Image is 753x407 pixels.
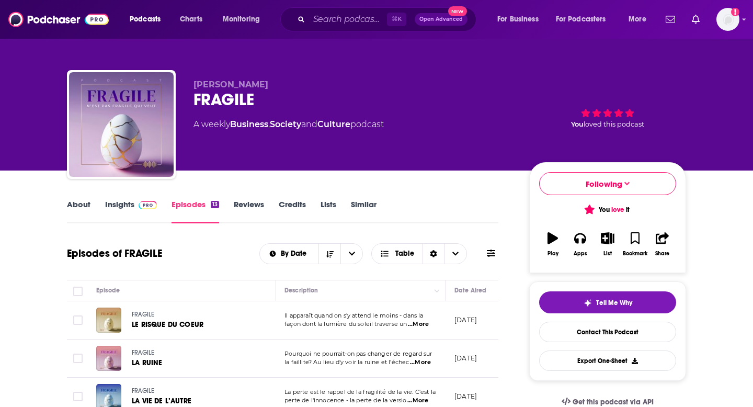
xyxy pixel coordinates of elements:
button: open menu [215,11,273,28]
a: Credits [279,199,306,223]
span: Charts [180,12,202,27]
span: [PERSON_NAME] [193,80,268,89]
button: open menu [340,244,362,264]
span: FRAGILE [132,311,154,318]
span: LA VIE DE L’AUTRE [132,397,191,405]
div: Search podcasts, credits, & more... [290,7,486,31]
span: and [301,119,317,129]
span: loved this podcast [584,120,644,128]
span: FRAGILE [132,387,154,394]
div: A weekly podcast [193,118,384,131]
span: By Date [281,250,310,257]
img: tell me why sparkle [584,299,592,307]
span: Logged in as NicolaLynch [716,8,739,31]
a: About [67,199,90,223]
span: Pourquoi ne pourrait-on pas changer de regard sur [284,350,432,357]
a: Contact This Podcast [539,322,676,342]
button: Show profile menu [716,8,739,31]
a: FRAGILE [132,310,256,320]
a: Lists [321,199,336,223]
span: For Podcasters [556,12,606,27]
button: Following [539,172,676,195]
span: New [448,6,467,16]
img: User Profile [716,8,739,31]
input: Search podcasts, credits, & more... [309,11,387,28]
img: FRAGILE [69,72,174,177]
button: Bookmark [621,225,648,263]
span: Toggle select row [73,315,83,325]
span: perte de l'innocence - la perte de la versio [284,397,407,404]
div: Play [547,251,558,257]
span: ...More [407,397,428,405]
a: Similar [351,199,376,223]
div: 13 [211,201,219,208]
button: Sort Direction [318,244,340,264]
div: Episode [96,284,120,297]
span: la faillite? Au lieu d’y voir la ruine et l'échec [284,358,409,366]
span: Tell Me Why [596,299,632,307]
button: Export One-Sheet [539,351,676,371]
button: tell me why sparkleTell Me Why [539,291,676,313]
a: Society [270,119,301,129]
div: Sort Direction [423,244,444,264]
a: Culture [317,119,350,129]
a: Episodes13 [172,199,219,223]
button: You love it [539,199,676,220]
span: Table [395,250,414,257]
a: FRAGILE [132,387,256,396]
div: List [603,251,612,257]
button: List [594,225,621,263]
span: Open Advanced [419,17,463,22]
span: Toggle select row [73,354,83,363]
div: Description [284,284,318,297]
span: ...More [410,358,431,367]
button: open menu [621,11,659,28]
a: Show notifications dropdown [688,10,704,28]
div: Bookmark [623,251,647,257]
h2: Choose List sort [259,243,363,264]
a: LA RUINE [132,358,256,368]
span: Following [586,179,622,189]
img: Podchaser - Follow, Share and Rate Podcasts [8,9,109,29]
button: open menu [549,11,621,28]
span: Toggle select row [73,392,83,401]
button: Apps [566,225,594,263]
span: You it [586,206,629,214]
span: love [611,206,624,214]
a: Business [230,119,268,129]
span: FRAGILE [132,349,154,356]
a: FRAGILE [132,348,256,358]
span: For Business [497,12,539,27]
a: InsightsPodchaser Pro [105,199,157,223]
span: Podcasts [130,12,161,27]
p: [DATE] [454,354,477,363]
button: Play [539,225,566,263]
div: Share [655,251,669,257]
button: open menu [490,11,552,28]
span: LA RUINE [132,358,162,367]
button: open menu [122,11,174,28]
span: LE RISQUE DU COEUR [132,320,203,329]
span: Il apparaît quand on s'y attend le moins - dans la [284,312,424,319]
a: LA VIE DE L’AUTRE [132,396,256,406]
a: LE RISQUE DU COEUR [132,320,256,330]
span: ...More [408,320,429,329]
button: Column Actions [431,285,443,297]
button: Choose View [371,243,467,264]
button: open menu [260,250,319,257]
a: Reviews [234,199,264,223]
span: ⌘ K [387,13,406,26]
a: Show notifications dropdown [661,10,679,28]
span: More [629,12,646,27]
div: Apps [574,251,587,257]
a: Charts [173,11,209,28]
img: Podchaser Pro [139,201,157,209]
span: Get this podcast via API [573,398,654,406]
span: La perte est le rappel de la fragilité de la vie. C'est la [284,388,436,395]
button: Open AdvancedNew [415,13,467,26]
span: You [571,120,584,128]
span: Monitoring [223,12,260,27]
p: [DATE] [454,315,477,324]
